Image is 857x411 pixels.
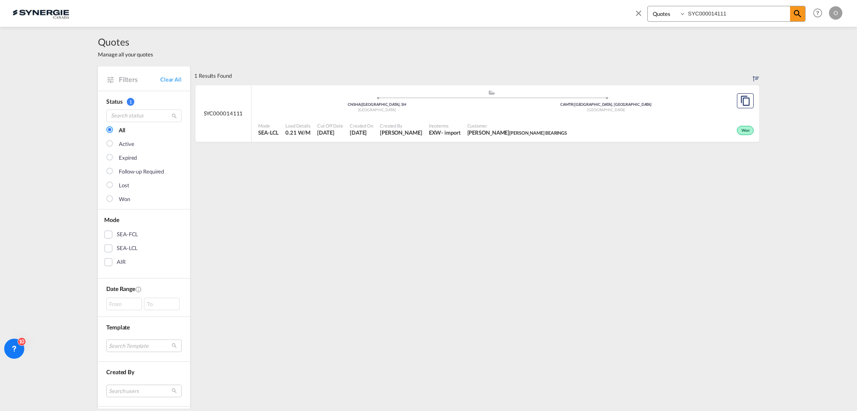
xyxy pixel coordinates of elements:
span: Load Details [285,123,310,129]
div: Expired [119,154,137,162]
span: Template [106,324,130,331]
div: 1 Results Found [194,66,232,85]
md-checkbox: SEA-FCL [104,230,184,239]
div: Won [737,126,754,135]
md-icon: icon-magnify [793,9,803,19]
div: AIR [117,258,126,266]
div: SEA-FCL [117,230,138,239]
span: Incoterms [429,123,461,129]
div: EXW [429,129,441,136]
span: [GEOGRAPHIC_DATA] [587,107,625,112]
span: Status [106,98,122,105]
md-icon: icon-magnify [171,113,177,119]
md-icon: assets/icons/custom/copyQuote.svg [740,96,750,106]
span: Filters [119,75,160,84]
div: Follow-up Required [119,168,164,176]
span: Quotes [98,35,153,49]
md-icon: icon-close [634,8,643,18]
span: icon-close [634,6,647,26]
md-checkbox: AIR [104,258,184,266]
span: Help [811,6,825,20]
div: O [829,6,842,20]
span: SEA-LCL [258,129,279,136]
button: Copy Quote [737,93,754,108]
span: [PERSON_NAME] BEARINGS [509,130,567,135]
div: Won [119,195,130,204]
span: Date Range [106,285,135,292]
span: Customer [467,123,567,129]
div: All [119,126,125,135]
span: Adriana Groposila [380,129,422,136]
md-icon: Created On [135,286,142,293]
div: To [144,298,180,310]
md-checkbox: SEA-LCL [104,244,184,253]
span: Cut Off Date [317,123,343,129]
span: CNSHA [GEOGRAPHIC_DATA], SH [348,102,406,107]
span: | [361,102,362,107]
span: icon-magnify [790,6,805,21]
div: Help [811,6,829,21]
span: CAMTR [GEOGRAPHIC_DATA], [GEOGRAPHIC_DATA] [560,102,652,107]
a: Clear All [160,76,182,83]
span: Mode [104,216,119,223]
div: EXW import [429,129,461,136]
span: Created By [380,123,422,129]
span: 0.21 W/M [285,129,310,136]
img: 1f56c880d42311ef80fc7dca854c8e59.png [13,4,69,23]
div: Active [119,140,134,148]
span: 1 [127,98,134,106]
span: ADAM LENETSKY ALLEN BEARINGS [467,129,567,136]
md-icon: assets/icons/custom/ship-fill.svg [487,90,497,94]
span: Created By [106,368,134,375]
span: Manage all your quotes [98,51,153,58]
span: SYC000014111 [204,110,243,117]
div: SYC000014111 assets/icons/custom/ship-fill.svgassets/icons/custom/roll-o-plane.svgOriginShanghai,... [195,85,759,142]
div: Lost [119,181,129,190]
span: Won [742,128,752,134]
div: - import [441,129,460,136]
div: From [106,298,142,310]
span: Created On [350,123,373,129]
span: [GEOGRAPHIC_DATA] [358,107,396,112]
input: Enter Quotation Number [686,6,790,21]
input: Search status [106,110,182,122]
div: SEA-LCL [117,244,138,253]
span: 15 Aug 2025 [350,129,373,136]
span: 15 Aug 2025 [317,129,343,136]
div: Status 1 [106,97,182,106]
span: | [573,102,575,107]
span: Mode [258,123,279,129]
span: From To [106,298,182,310]
div: Sort by: Created On [753,66,759,85]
